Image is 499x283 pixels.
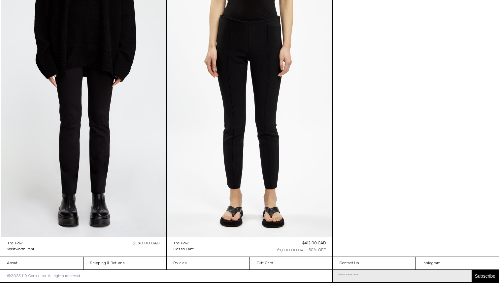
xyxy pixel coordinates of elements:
a: Instagram [416,257,499,269]
div: $580.00 CAD [133,240,160,246]
a: The Row [7,240,34,246]
a: Wistworth Pant [7,246,34,252]
p: ©2025 119 Corbo, Inc. All rights reserved. [0,270,88,282]
div: The Row [7,241,22,246]
button: Subscribe [472,270,499,282]
a: Shipping & Returns [83,257,166,269]
a: About [0,257,83,269]
a: Cosso Pant [173,246,194,252]
a: Policies [167,257,249,269]
div: 60% OFF [309,247,326,253]
a: Contact Us [333,257,416,269]
a: The Row [173,240,194,246]
a: Gift Card [250,257,333,269]
div: $412.00 CAD [302,240,326,246]
div: $1,030.00 CAD [277,247,307,253]
div: The Row [173,241,188,246]
input: Email Address [333,270,472,282]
